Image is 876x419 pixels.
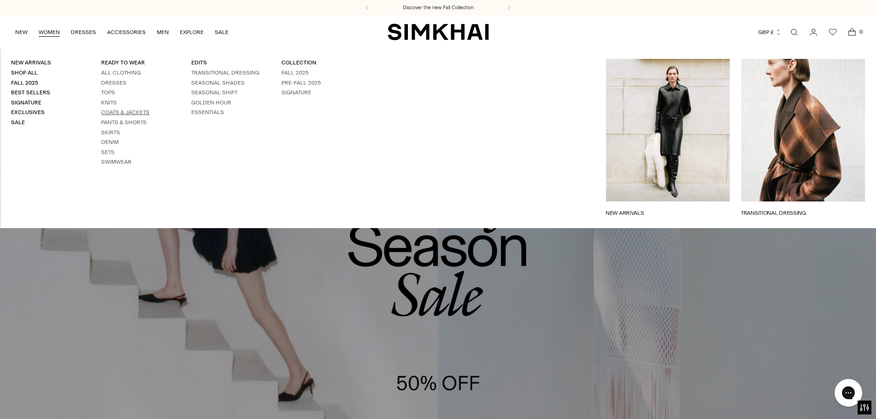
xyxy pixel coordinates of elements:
[824,23,842,41] a: Wishlist
[71,22,96,42] a: DRESSES
[758,22,782,42] button: GBP £
[830,376,867,410] iframe: Gorgias live chat messenger
[157,22,169,42] a: MEN
[403,4,474,11] a: Discover the new Fall Collection
[388,23,489,41] a: SIMKHAI
[107,22,146,42] a: ACCESSORIES
[804,23,823,41] a: Go to the account page
[39,22,60,42] a: WOMEN
[215,22,229,42] a: SALE
[15,22,28,42] a: NEW
[180,22,204,42] a: EXPLORE
[857,28,865,36] span: 0
[785,23,803,41] a: Open search modal
[843,23,861,41] a: Open cart modal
